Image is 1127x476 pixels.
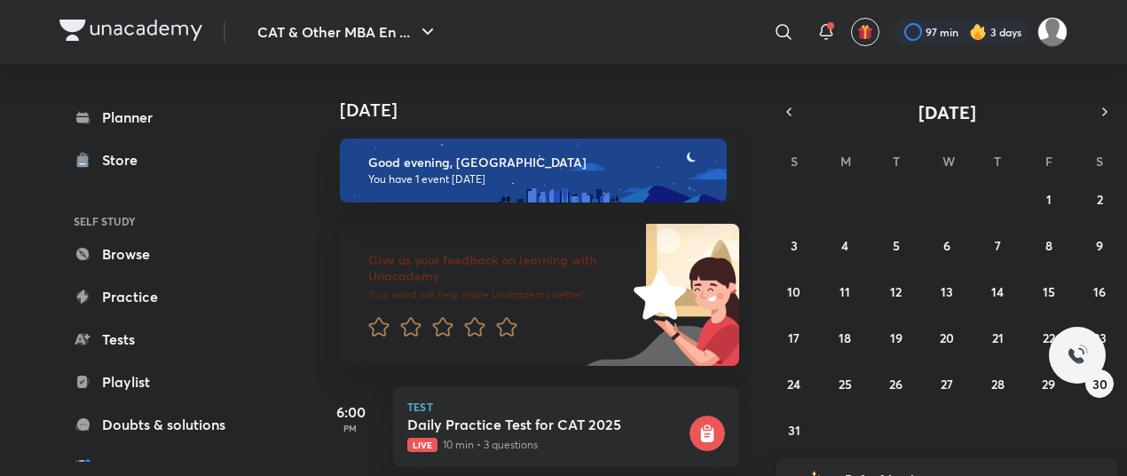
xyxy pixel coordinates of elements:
button: August 4, 2025 [831,231,859,259]
abbr: August 2, 2025 [1097,191,1103,208]
abbr: August 22, 2025 [1043,329,1055,346]
button: August 11, 2025 [831,277,859,305]
button: August 21, 2025 [983,323,1012,352]
button: August 16, 2025 [1085,277,1114,305]
a: Store [59,142,265,178]
abbr: August 27, 2025 [941,376,953,393]
button: August 24, 2025 [780,369,808,398]
h6: SELF STUDY [59,206,265,236]
button: August 31, 2025 [780,416,808,444]
span: [DATE] [918,100,976,124]
abbr: Wednesday [942,153,955,170]
button: [DATE] [801,99,1092,124]
abbr: August 16, 2025 [1093,283,1106,300]
abbr: August 3, 2025 [791,237,798,254]
p: You have 1 event [DATE] [368,172,711,186]
button: August 1, 2025 [1035,185,1063,213]
abbr: August 30, 2025 [1092,376,1107,393]
img: Company Logo [59,20,202,41]
abbr: Monday [840,153,851,170]
abbr: Saturday [1096,153,1103,170]
abbr: August 17, 2025 [788,329,800,346]
button: August 26, 2025 [882,369,910,398]
img: avatar [857,24,873,40]
abbr: Friday [1045,153,1052,170]
p: 10 min • 3 questions [407,437,686,453]
p: Your word will help make Unacademy better [368,288,627,302]
abbr: August 10, 2025 [787,283,800,300]
abbr: August 11, 2025 [839,283,850,300]
button: August 14, 2025 [983,277,1012,305]
button: August 28, 2025 [983,369,1012,398]
a: Browse [59,236,265,272]
button: August 29, 2025 [1035,369,1063,398]
img: streak [969,23,987,41]
abbr: August 25, 2025 [839,376,852,393]
button: August 17, 2025 [780,323,808,352]
abbr: Tuesday [893,153,900,170]
abbr: August 29, 2025 [1042,376,1055,393]
button: August 15, 2025 [1035,277,1063,305]
abbr: August 31, 2025 [788,422,800,439]
abbr: August 4, 2025 [841,237,848,254]
button: August 13, 2025 [933,277,961,305]
button: August 30, 2025 [1085,369,1114,398]
abbr: Thursday [994,153,1001,170]
abbr: August 18, 2025 [839,329,851,346]
p: Test [407,401,725,412]
abbr: August 13, 2025 [941,283,953,300]
a: Doubts & solutions [59,407,265,442]
abbr: August 14, 2025 [991,283,1004,300]
button: August 5, 2025 [882,231,910,259]
abbr: August 19, 2025 [890,329,902,346]
abbr: August 8, 2025 [1045,237,1052,254]
button: August 20, 2025 [933,323,961,352]
h5: 6:00 [315,401,386,423]
span: Live [407,438,437,452]
h6: Good evening, [GEOGRAPHIC_DATA] [368,155,711,171]
abbr: August 6, 2025 [943,237,950,254]
button: August 2, 2025 [1085,185,1114,213]
h6: Give us your feedback on learning with Unacademy [368,252,627,284]
abbr: August 23, 2025 [1093,329,1107,346]
a: Tests [59,321,265,357]
button: August 22, 2025 [1035,323,1063,352]
h5: Daily Practice Test for CAT 2025 [407,416,686,433]
abbr: August 21, 2025 [992,329,1004,346]
button: August 3, 2025 [780,231,808,259]
button: August 9, 2025 [1085,231,1114,259]
abbr: August 15, 2025 [1043,283,1055,300]
button: August 19, 2025 [882,323,910,352]
a: Company Logo [59,20,202,45]
a: Playlist [59,364,265,400]
button: August 18, 2025 [831,323,859,352]
a: Planner [59,99,265,135]
abbr: August 24, 2025 [787,376,800,393]
abbr: Sunday [791,153,798,170]
abbr: August 9, 2025 [1096,237,1103,254]
button: August 7, 2025 [983,231,1012,259]
abbr: August 26, 2025 [889,376,902,393]
img: ttu [1067,345,1088,366]
div: Store [102,149,148,171]
img: Avinash Tibrewal [1037,17,1068,47]
p: PM [315,423,386,433]
a: Practice [59,279,265,314]
button: August 27, 2025 [933,369,961,398]
button: August 25, 2025 [831,369,859,398]
button: August 23, 2025 [1085,323,1114,352]
h4: [DATE] [340,99,757,121]
img: feedback_image [573,224,739,366]
button: August 10, 2025 [780,277,808,305]
button: August 6, 2025 [933,231,961,259]
button: August 8, 2025 [1035,231,1063,259]
abbr: August 7, 2025 [995,237,1001,254]
button: August 12, 2025 [882,277,910,305]
abbr: August 1, 2025 [1046,191,1052,208]
img: evening [340,139,727,202]
button: CAT & Other MBA En ... [247,14,449,50]
abbr: August 5, 2025 [893,237,900,254]
abbr: August 20, 2025 [940,329,954,346]
abbr: August 12, 2025 [890,283,902,300]
button: avatar [851,18,879,46]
